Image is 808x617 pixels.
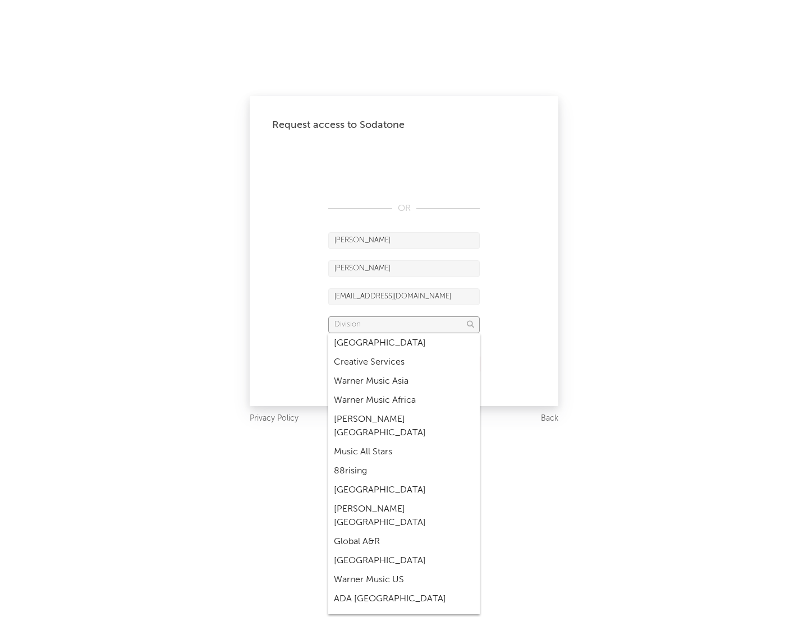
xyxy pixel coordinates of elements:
[328,551,480,570] div: [GEOGRAPHIC_DATA]
[328,260,480,277] input: Last Name
[328,391,480,410] div: Warner Music Africa
[328,410,480,443] div: [PERSON_NAME] [GEOGRAPHIC_DATA]
[328,372,480,391] div: Warner Music Asia
[250,412,299,426] a: Privacy Policy
[328,288,480,305] input: Email
[328,590,480,609] div: ADA [GEOGRAPHIC_DATA]
[328,481,480,500] div: [GEOGRAPHIC_DATA]
[328,353,480,372] div: Creative Services
[328,202,480,215] div: OR
[328,443,480,462] div: Music All Stars
[328,570,480,590] div: Warner Music US
[328,500,480,532] div: [PERSON_NAME] [GEOGRAPHIC_DATA]
[328,232,480,249] input: First Name
[328,532,480,551] div: Global A&R
[328,462,480,481] div: 88rising
[541,412,558,426] a: Back
[328,316,480,333] input: Division
[272,118,536,132] div: Request access to Sodatone
[328,334,480,353] div: [GEOGRAPHIC_DATA]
